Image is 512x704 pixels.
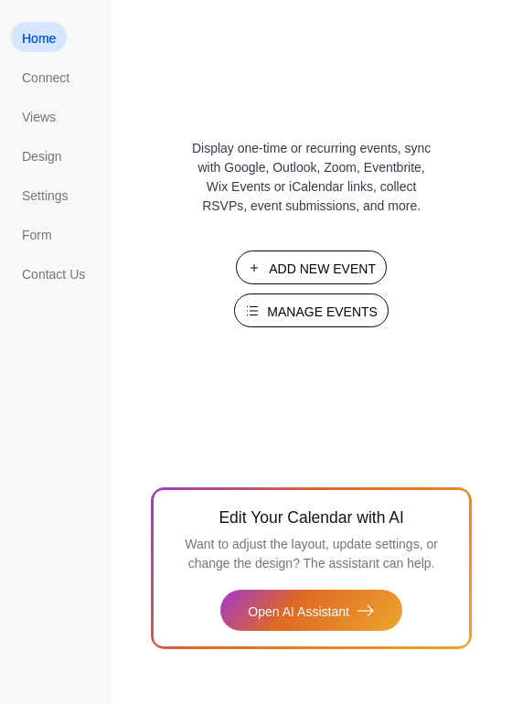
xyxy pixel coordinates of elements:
span: Home [22,29,56,48]
button: Add New Event [236,251,387,284]
span: Open AI Assistant [248,603,349,622]
span: Contact Us [22,265,85,284]
span: Want to adjust the layout, update settings, or change the design? The assistant can help. [185,537,438,571]
span: Views [22,108,56,127]
span: Add New Event [269,260,376,279]
button: Open AI Assistant [220,590,402,631]
a: Form [11,219,63,249]
a: Home [11,22,67,52]
span: Display one-time or recurring events, sync with Google, Outlook, Zoom, Eventbrite, Wix Events or ... [188,139,435,216]
span: Settings [22,187,69,206]
a: Settings [11,179,80,209]
button: Manage Events [234,293,389,327]
a: Design [11,140,73,170]
span: Design [22,147,62,166]
span: Connect [22,69,69,88]
a: Views [11,101,67,131]
span: Manage Events [267,303,378,322]
span: Form [22,226,52,245]
a: Contact Us [11,258,96,288]
a: Connect [11,61,80,91]
span: Edit Your Calendar with AI [219,505,403,530]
